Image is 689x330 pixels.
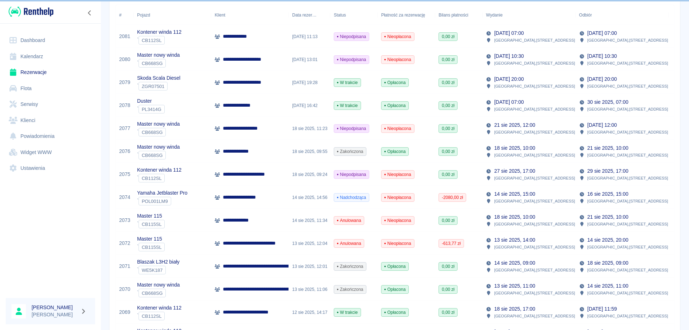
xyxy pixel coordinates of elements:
div: Odbiór [579,5,592,25]
a: 2081 [119,33,130,40]
a: 2078 [119,102,130,109]
a: Rezerwacje [6,64,95,80]
span: 0,00 zł [439,79,457,86]
div: ` [137,197,187,205]
span: W trakcie [334,102,361,109]
p: [GEOGRAPHIC_DATA] , [STREET_ADDRESS] [494,244,575,250]
div: Wydanie [482,5,575,25]
span: Niepodpisana [334,33,369,40]
a: 2079 [119,79,130,86]
div: Status [330,5,378,25]
span: Nieopłacona [381,171,414,178]
a: Flota [6,80,95,97]
span: Zakończona [334,286,366,293]
p: [GEOGRAPHIC_DATA] , [STREET_ADDRESS] [494,313,575,319]
button: Sort [592,10,602,20]
p: [GEOGRAPHIC_DATA] , [STREET_ADDRESS] [587,244,668,250]
span: 0,00 zł [439,148,457,155]
p: [GEOGRAPHIC_DATA] , [STREET_ADDRESS] [587,221,668,227]
div: Status [334,5,346,25]
p: 29 sie 2025, 17:00 [587,167,628,175]
p: Master nowy winda [137,51,180,59]
p: [GEOGRAPHIC_DATA] , [STREET_ADDRESS] [587,198,668,204]
p: Master nowy winda [137,143,180,151]
p: [GEOGRAPHIC_DATA] , [STREET_ADDRESS] [587,106,668,112]
p: [DATE] 07:00 [494,29,524,37]
div: [DATE] 13:01 [289,48,330,71]
a: 2069 [119,308,130,316]
p: [DATE] 20:00 [587,75,617,83]
p: Master 115 [137,212,165,220]
span: CB668SG [139,291,165,296]
span: -613,77 zł [439,240,463,247]
span: Opłacona [381,309,408,316]
span: Opłacona [381,263,408,270]
div: Data rezerwacji [289,5,330,25]
a: 2072 [119,240,130,247]
span: Zakończona [334,263,366,270]
p: [GEOGRAPHIC_DATA] , [STREET_ADDRESS] [587,290,668,296]
p: [DATE] 10:30 [494,52,524,60]
p: [GEOGRAPHIC_DATA] , [STREET_ADDRESS] [494,198,575,204]
p: [DATE] 10:30 [587,52,617,60]
span: -2080,00 zł [439,194,466,201]
div: ` [137,289,180,297]
div: Bilans płatności [435,5,482,25]
span: Opłacona [381,148,408,155]
span: CB668SG [139,153,165,158]
div: Bilans płatności [439,5,468,25]
span: WE5K187 [139,268,165,273]
span: CB115SL [139,222,164,227]
div: 14 sie 2025, 11:34 [289,209,330,232]
a: 2080 [119,56,130,63]
span: ZGR07501 [139,84,167,89]
span: 0,00 zł [439,286,457,293]
p: 14 sie 2025, 15:00 [494,190,535,198]
div: [DATE] 16:42 [289,94,330,117]
div: Płatność za rezerwację [381,5,425,25]
span: Niepodpisana [334,125,369,132]
span: Nieopłacona [381,217,414,224]
p: [DATE] 07:00 [494,98,524,106]
span: PL3414G [139,107,164,112]
p: [GEOGRAPHIC_DATA] , [STREET_ADDRESS] [494,290,575,296]
p: [GEOGRAPHIC_DATA] , [STREET_ADDRESS] [587,313,668,319]
h6: [PERSON_NAME] [32,304,78,311]
span: Nieopłacona [381,56,414,63]
div: 18 sie 2025, 09:55 [289,140,330,163]
a: Powiadomienia [6,128,95,144]
span: Anulowana [334,240,364,247]
a: Klienci [6,112,95,129]
span: 0,00 zł [439,171,457,178]
a: 2074 [119,194,130,201]
p: [GEOGRAPHIC_DATA] , [STREET_ADDRESS] [587,152,668,158]
span: 0,00 zł [439,33,457,40]
div: 13 sie 2025, 12:04 [289,232,330,255]
span: 0,00 zł [439,263,457,270]
span: POL001LM9 [139,199,171,204]
span: W trakcie [334,309,361,316]
span: 0,00 zł [439,125,457,132]
div: Odbiór [576,5,669,25]
p: 14 sie 2025, 09:00 [494,259,535,267]
p: 21 sie 2025, 12:00 [494,121,535,129]
button: Sort [317,10,327,20]
p: [GEOGRAPHIC_DATA] , [STREET_ADDRESS] [587,267,668,273]
p: Kontener winda 112 [137,28,182,36]
a: 2070 [119,285,130,293]
p: 18 sie 2025, 17:00 [494,305,535,313]
span: CB112SL [139,38,164,43]
span: Opłacona [381,286,408,293]
a: 2077 [119,125,130,132]
span: Opłacona [381,102,408,109]
p: 13 sie 2025, 14:00 [494,236,535,244]
span: Niepodpisana [334,171,369,178]
div: 13 sie 2025, 11:06 [289,278,330,301]
div: ` [137,312,182,320]
span: 0,00 zł [439,217,457,224]
p: Blaszak L3H2 biały [137,258,179,266]
div: 18 sie 2025, 11:23 [289,117,330,140]
div: Wydanie [486,5,502,25]
a: Renthelp logo [6,6,53,18]
a: 2071 [119,262,130,270]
